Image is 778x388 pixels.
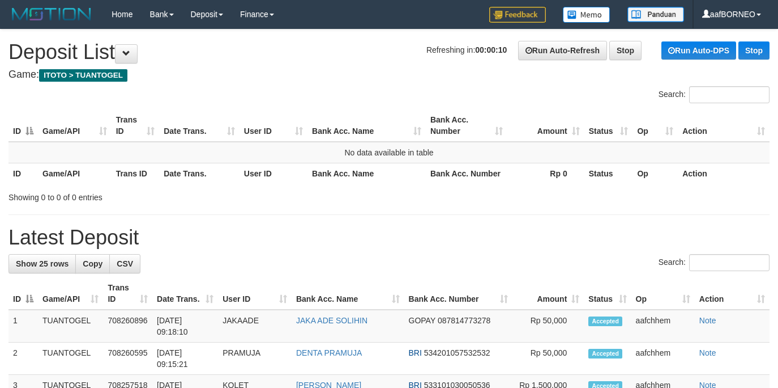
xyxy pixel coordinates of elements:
[8,187,316,203] div: Showing 0 to 0 of 0 entries
[38,109,112,142] th: Game/API: activate to sort column ascending
[38,163,112,184] th: Game/API
[632,109,678,142] th: Op: activate to sort column ascending
[588,349,622,359] span: Accepted
[699,348,716,357] a: Note
[404,277,513,310] th: Bank Acc. Number: activate to sort column ascending
[112,109,160,142] th: Trans ID: activate to sort column ascending
[159,163,240,184] th: Date Trans.
[38,277,103,310] th: Game/API: activate to sort column ascending
[152,343,218,375] td: [DATE] 09:15:21
[159,109,240,142] th: Date Trans.: activate to sort column ascending
[103,277,152,310] th: Trans ID: activate to sort column ascending
[103,310,152,343] td: 708260896
[8,310,38,343] td: 1
[218,277,292,310] th: User ID: activate to sort column ascending
[609,41,642,60] a: Stop
[738,41,770,60] a: Stop
[8,109,38,142] th: ID: activate to sort column descending
[296,348,362,357] a: DENTA PRAMUJA
[292,277,404,310] th: Bank Acc. Name: activate to sort column ascending
[438,316,490,325] span: Copy 087814773278 to clipboard
[563,7,610,23] img: Button%20Memo.svg
[152,277,218,310] th: Date Trans.: activate to sort column ascending
[38,343,103,375] td: TUANTOGEL
[475,45,507,54] strong: 00:00:10
[75,254,110,273] a: Copy
[8,163,38,184] th: ID
[689,254,770,271] input: Search:
[588,317,622,326] span: Accepted
[152,310,218,343] td: [DATE] 09:18:10
[512,343,584,375] td: Rp 50,000
[659,86,770,103] label: Search:
[112,163,160,184] th: Trans ID
[240,163,307,184] th: User ID
[489,7,546,23] img: Feedback.jpg
[103,343,152,375] td: 708260595
[240,109,307,142] th: User ID: activate to sort column ascending
[631,277,695,310] th: Op: activate to sort column ascending
[8,343,38,375] td: 2
[689,86,770,103] input: Search:
[584,277,631,310] th: Status: activate to sort column ascending
[584,109,633,142] th: Status: activate to sort column ascending
[109,254,140,273] a: CSV
[8,277,38,310] th: ID: activate to sort column descending
[117,259,133,268] span: CSV
[695,277,770,310] th: Action: activate to sort column ascending
[8,6,95,23] img: MOTION_logo.png
[8,69,770,81] h4: Game:
[83,259,102,268] span: Copy
[409,348,422,357] span: BRI
[38,310,103,343] td: TUANTOGEL
[409,316,435,325] span: GOPAY
[507,163,584,184] th: Rp 0
[632,163,678,184] th: Op
[661,41,736,60] a: Run Auto-DPS
[8,254,76,273] a: Show 25 rows
[678,109,770,142] th: Action: activate to sort column ascending
[16,259,69,268] span: Show 25 rows
[678,163,770,184] th: Action
[699,316,716,325] a: Note
[39,69,127,82] span: ITOTO > TUANTOGEL
[518,41,607,60] a: Run Auto-Refresh
[507,109,584,142] th: Amount: activate to sort column ascending
[296,316,367,325] a: JAKA ADE SOLIHIN
[424,348,490,357] span: Copy 534201057532532 to clipboard
[218,343,292,375] td: PRAMUJA
[512,310,584,343] td: Rp 50,000
[584,163,633,184] th: Status
[218,310,292,343] td: JAKAADE
[631,310,695,343] td: aafchhem
[631,343,695,375] td: aafchhem
[512,277,584,310] th: Amount: activate to sort column ascending
[426,45,507,54] span: Refreshing in:
[8,226,770,249] h1: Latest Deposit
[426,109,507,142] th: Bank Acc. Number: activate to sort column ascending
[659,254,770,271] label: Search:
[426,163,507,184] th: Bank Acc. Number
[8,41,770,64] h1: Deposit List
[627,7,684,22] img: panduan.png
[307,163,426,184] th: Bank Acc. Name
[307,109,426,142] th: Bank Acc. Name: activate to sort column ascending
[8,142,770,163] td: No data available in table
